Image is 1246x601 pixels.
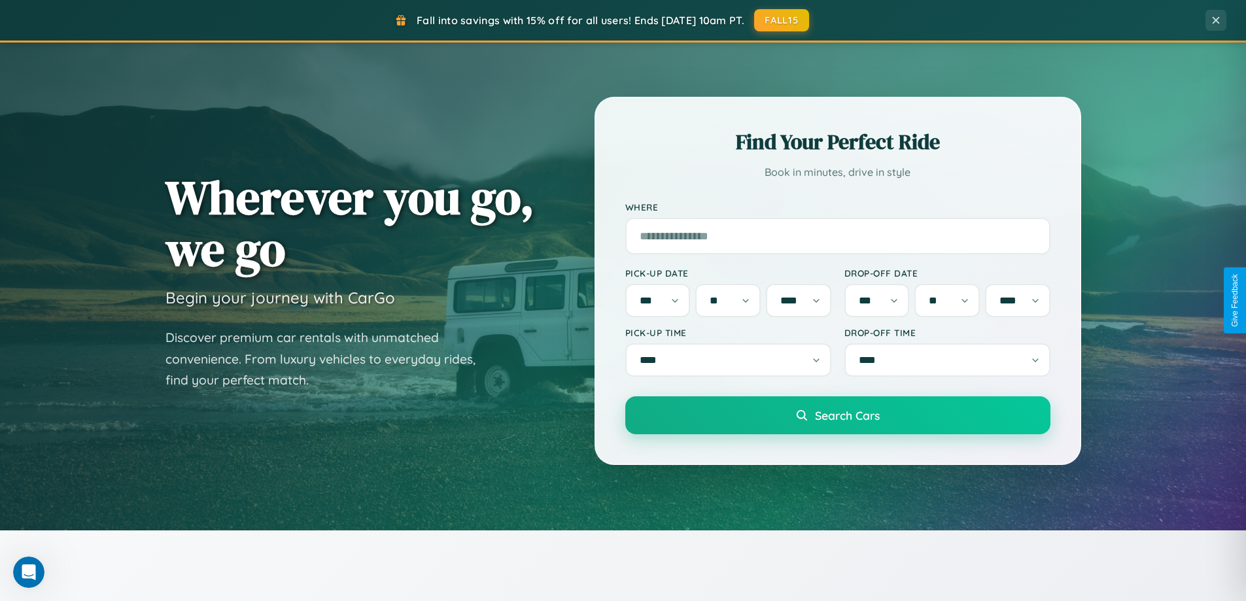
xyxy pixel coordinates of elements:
[754,9,809,31] button: FALL15
[844,267,1050,279] label: Drop-off Date
[417,14,744,27] span: Fall into savings with 15% off for all users! Ends [DATE] 10am PT.
[625,396,1050,434] button: Search Cars
[165,327,493,391] p: Discover premium car rentals with unmatched convenience. From luxury vehicles to everyday rides, ...
[1230,274,1239,327] div: Give Feedback
[165,288,395,307] h3: Begin your journey with CarGo
[625,201,1050,213] label: Where
[13,557,44,588] iframe: Intercom live chat
[815,408,880,422] span: Search Cars
[844,327,1050,338] label: Drop-off Time
[625,163,1050,182] p: Book in minutes, drive in style
[625,327,831,338] label: Pick-up Time
[625,267,831,279] label: Pick-up Date
[165,171,534,275] h1: Wherever you go, we go
[625,128,1050,156] h2: Find Your Perfect Ride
